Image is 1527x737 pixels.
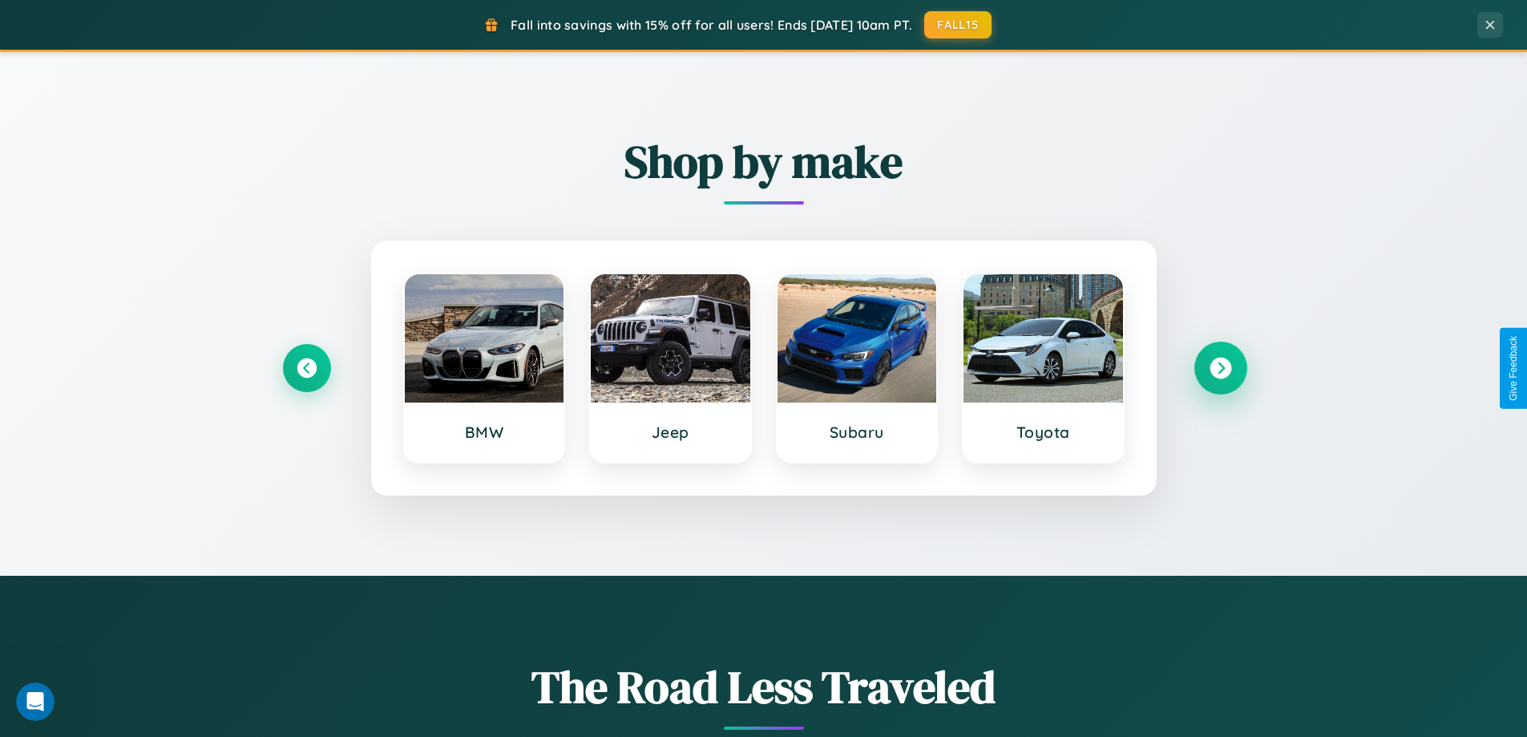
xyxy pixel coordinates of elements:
[1508,336,1519,401] div: Give Feedback
[980,423,1107,442] h3: Toyota
[283,131,1245,192] h2: Shop by make
[794,423,921,442] h3: Subaru
[607,423,734,442] h3: Jeep
[421,423,548,442] h3: BMW
[511,17,912,33] span: Fall into savings with 15% off for all users! Ends [DATE] 10am PT.
[16,682,55,721] iframe: Intercom live chat
[283,656,1245,718] h1: The Road Less Traveled
[924,11,992,38] button: FALL15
